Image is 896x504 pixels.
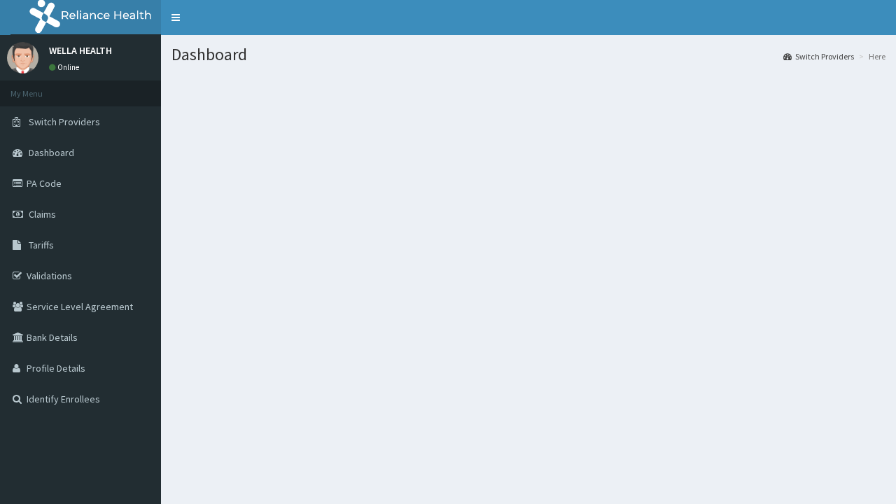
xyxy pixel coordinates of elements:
span: Claims [29,208,56,220]
h1: Dashboard [171,45,885,64]
p: WELLA HEALTH [49,45,112,55]
span: Tariffs [29,239,54,251]
img: User Image [7,42,38,73]
a: Switch Providers [783,50,854,62]
a: Online [49,62,83,72]
li: Here [855,50,885,62]
span: Switch Providers [29,115,100,128]
span: Dashboard [29,146,74,159]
